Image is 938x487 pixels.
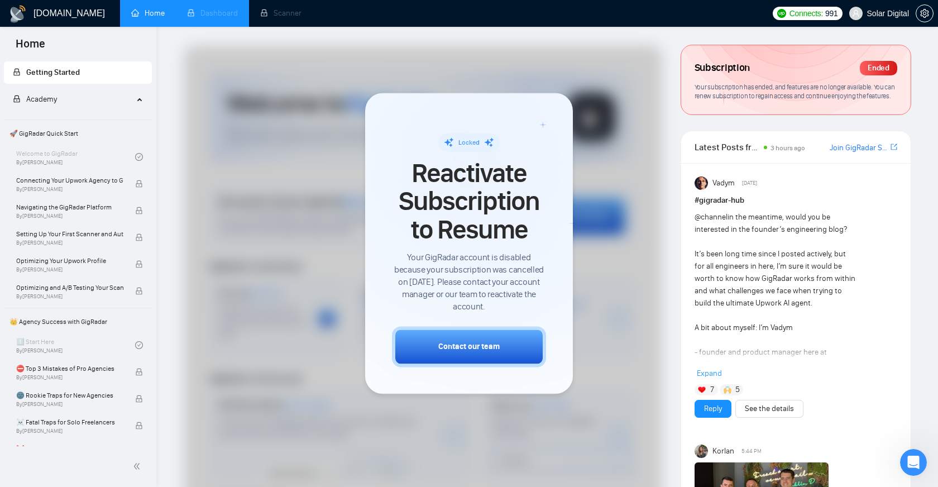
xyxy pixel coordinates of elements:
span: 3 hours ago [770,144,805,152]
span: Home [7,36,54,59]
span: Connecting Your Upwork Agency to GigRadar [16,175,123,186]
span: [DATE] [742,178,757,188]
span: Academy [26,94,57,104]
span: Optimizing Your Upwork Profile [16,255,123,266]
span: 🌚 Rookie Traps for New Agencies [16,390,123,401]
span: By [PERSON_NAME] [16,186,123,193]
span: 👑 Agency Success with GigRadar [5,311,151,333]
span: 7 [710,384,714,395]
span: setting [916,9,933,18]
span: Latest Posts from the GigRadar Community [695,140,760,154]
span: lock [135,260,143,268]
a: Join GigRadar Slack Community [830,142,888,154]
img: 🙌 [724,386,731,394]
span: 5 [735,384,740,395]
span: Subscription [695,59,750,78]
span: Academy [13,94,57,104]
span: lock [13,95,21,103]
span: Setting Up Your First Scanner and Auto-Bidder [16,228,123,240]
span: double-left [133,461,144,472]
div: Ended [860,61,897,75]
span: ⛔ Top 3 Mistakes of Pro Agencies [16,363,123,374]
span: lock [135,287,143,295]
button: See the details [735,400,803,418]
li: Getting Started [4,61,152,84]
span: By [PERSON_NAME] [16,213,123,219]
span: Locked [458,139,480,146]
button: Reply [695,400,731,418]
span: 991 [825,7,837,20]
span: lock [135,422,143,429]
span: lock [135,207,143,214]
span: Connects: [789,7,823,20]
span: Vadym [712,177,735,189]
span: By [PERSON_NAME] [16,266,123,273]
span: Getting Started [26,68,80,77]
span: lock [135,180,143,188]
span: lock [135,368,143,376]
span: By [PERSON_NAME] [16,240,123,246]
span: lock [13,68,21,76]
span: export [891,142,897,151]
img: Vadym [695,176,708,190]
div: Contact our team [438,341,500,353]
h1: # gigradar-hub [695,194,897,207]
span: Optimizing and A/B Testing Your Scanner for Better Results [16,282,123,293]
img: upwork-logo.png [777,9,786,18]
span: ❌ How to get banned on Upwork [16,443,123,455]
span: lock [135,395,143,403]
span: Expand [697,369,722,378]
a: See the details [745,403,794,415]
span: Your subscription has ended, and features are no longer available. You can renew subscription to ... [695,83,895,101]
span: @channel [695,212,728,222]
iframe: Intercom live chat [900,449,927,476]
a: export [891,142,897,152]
span: user [852,9,860,17]
span: Korlan [712,445,734,457]
span: ☠️ Fatal Traps for Solo Freelancers [16,417,123,428]
span: By [PERSON_NAME] [16,428,123,435]
span: By [PERSON_NAME] [16,293,123,300]
span: check-circle [135,341,143,349]
button: setting [916,4,934,22]
img: ❤️ [698,386,706,394]
span: lock [135,233,143,241]
span: By [PERSON_NAME] [16,401,123,408]
a: setting [916,9,934,18]
a: Reply [704,403,722,415]
span: Navigating the GigRadar Platform [16,202,123,213]
img: logo [9,5,27,23]
span: check-circle [135,153,143,161]
span: Your GigRadar account is disabled because your subscription was cancelled on [DATE]. Please conta... [392,252,546,313]
button: Contact our team [392,327,546,367]
img: Korlan [695,445,708,458]
a: homeHome [131,8,165,18]
span: 🚀 GigRadar Quick Start [5,122,151,145]
span: Reactivate Subscription to Resume [392,159,546,243]
span: 5:44 PM [741,446,762,456]
span: By [PERSON_NAME] [16,374,123,381]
